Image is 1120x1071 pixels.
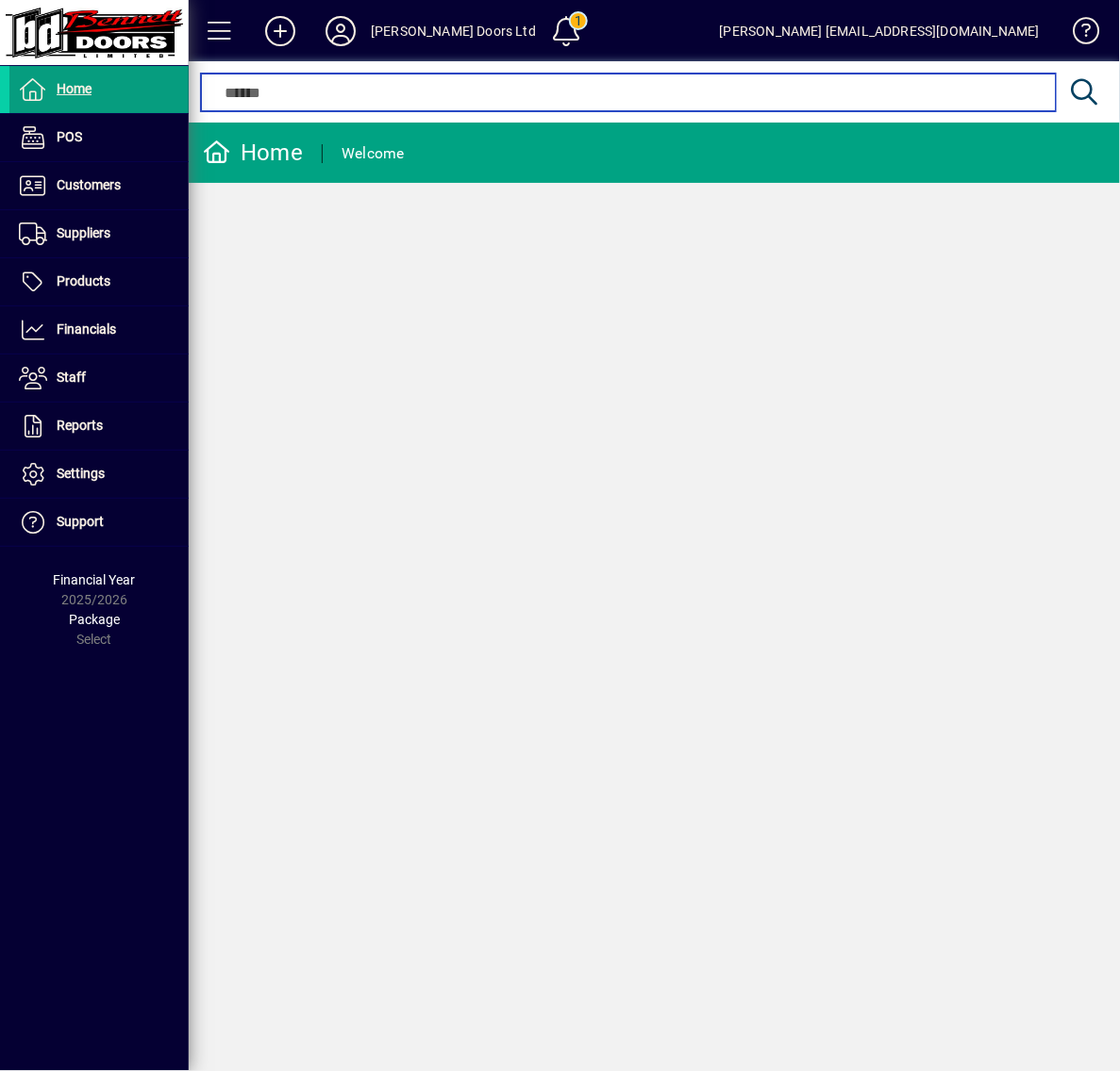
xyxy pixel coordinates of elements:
[9,451,189,498] a: Settings
[720,16,1040,46] div: [PERSON_NAME] [EMAIL_ADDRESS][DOMAIN_NAME]
[203,138,303,168] div: Home
[9,306,189,354] a: Financials
[250,14,310,48] button: Add
[371,16,536,46] div: [PERSON_NAME] Doors Ltd
[9,499,189,546] a: Support
[57,514,104,529] span: Support
[9,114,189,161] a: POS
[57,466,105,481] span: Settings
[9,258,189,305] a: Products
[1059,4,1096,65] a: Knowledge Base
[9,210,189,257] a: Suppliers
[69,612,120,627] span: Package
[57,273,110,288] span: Products
[57,225,110,240] span: Suppliers
[57,321,116,337] span: Financials
[57,177,121,192] span: Customers
[57,418,103,433] span: Reports
[57,81,92,96] span: Home
[342,139,405,169] div: Welcome
[57,129,82,144] span: POS
[310,14,371,48] button: Profile
[54,572,136,587] span: Financial Year
[57,370,86,385] span: Staff
[9,403,189,450] a: Reports
[9,162,189,209] a: Customers
[9,354,189,402] a: Staff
